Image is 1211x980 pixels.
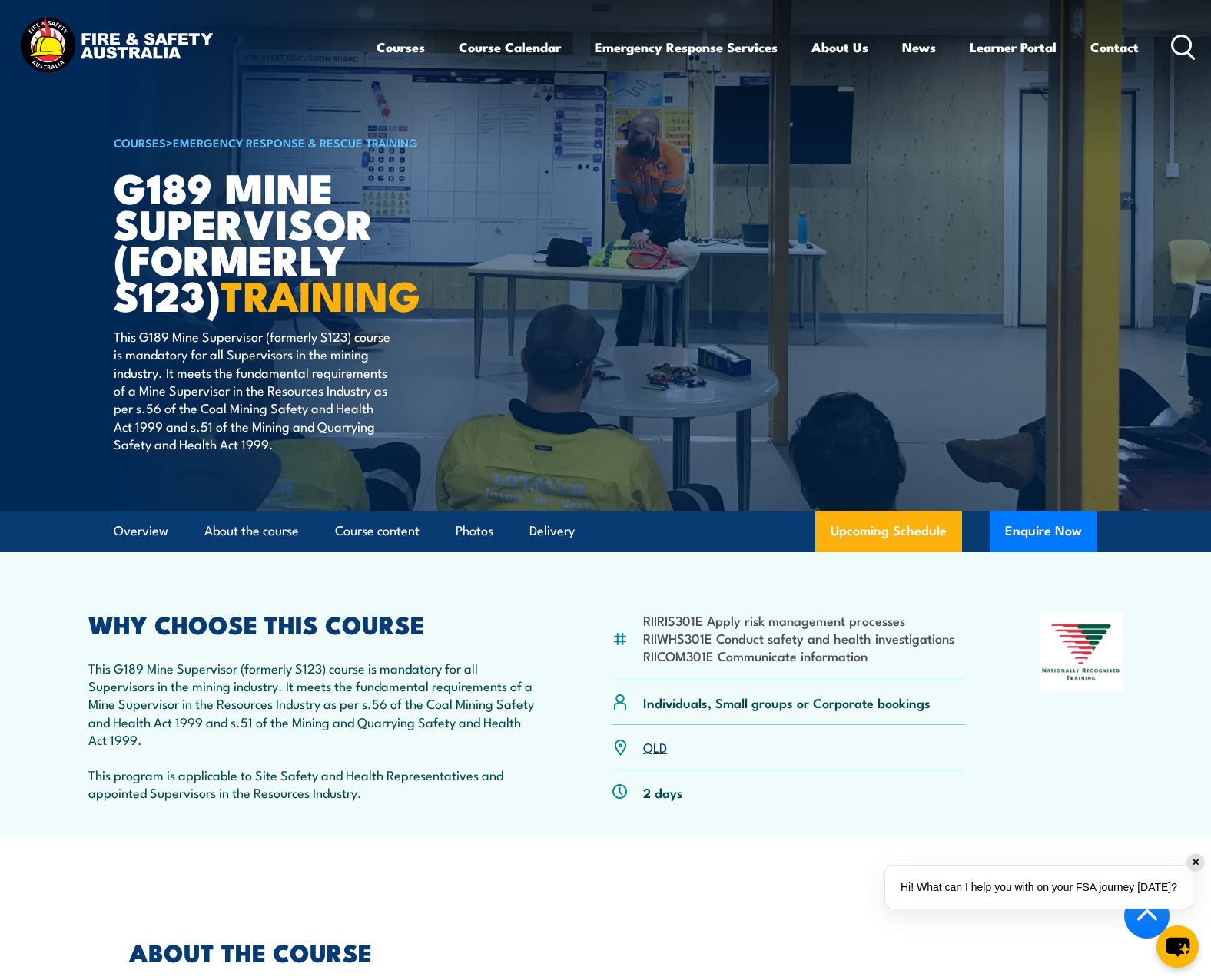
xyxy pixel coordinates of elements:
[643,694,931,711] p: Individuals, Small groups or Corporate bookings
[88,613,537,634] h2: WHY CHOOSE THIS COURSE
[88,766,537,802] p: This program is applicable to Site Safety and Health Representatives and appointed Supervisors in...
[377,27,425,68] a: Courses
[459,27,561,68] a: Course Calendar
[1040,613,1123,691] img: Nationally Recognised Training logo.
[811,27,868,68] a: About Us
[990,511,1097,552] button: Enquire Now
[221,262,420,326] strong: TRAINING
[529,511,575,551] a: Delivery
[129,941,535,962] h2: ABOUT THE COURSE
[643,629,954,647] li: RIIWHS301E Conduct safety and health investigations
[1090,27,1139,68] a: Contact
[335,511,420,551] a: Course content
[643,611,954,629] li: RIIRIS301E Apply risk management processes
[88,659,537,749] p: This G189 Mine Supervisor (formerly S123) course is mandatory for all Supervisors in the mining i...
[114,327,394,453] p: This G189 Mine Supervisor (formerly S123) course is mandatory for all Supervisors in the mining i...
[902,27,936,68] a: News
[643,737,667,756] a: QLD
[114,134,166,151] a: COURSES
[885,866,1193,909] div: Hi! What can I help you with on your FSA journey [DATE]?
[114,169,493,313] h1: G189 Mine Supervisor (formerly S123)
[456,511,493,551] a: Photos
[815,511,962,552] a: Upcoming Schedule
[204,511,299,551] a: About the course
[114,133,493,151] h6: >
[595,27,778,68] a: Emergency Response Services
[970,27,1057,68] a: Learner Portal
[643,647,954,664] li: RIICOM301E Communicate information
[1187,854,1204,871] div: ✕
[173,134,418,151] a: Emergency Response & Rescue Training
[1156,925,1199,968] button: chat-button
[114,511,168,551] a: Overview
[643,783,683,801] p: 2 days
